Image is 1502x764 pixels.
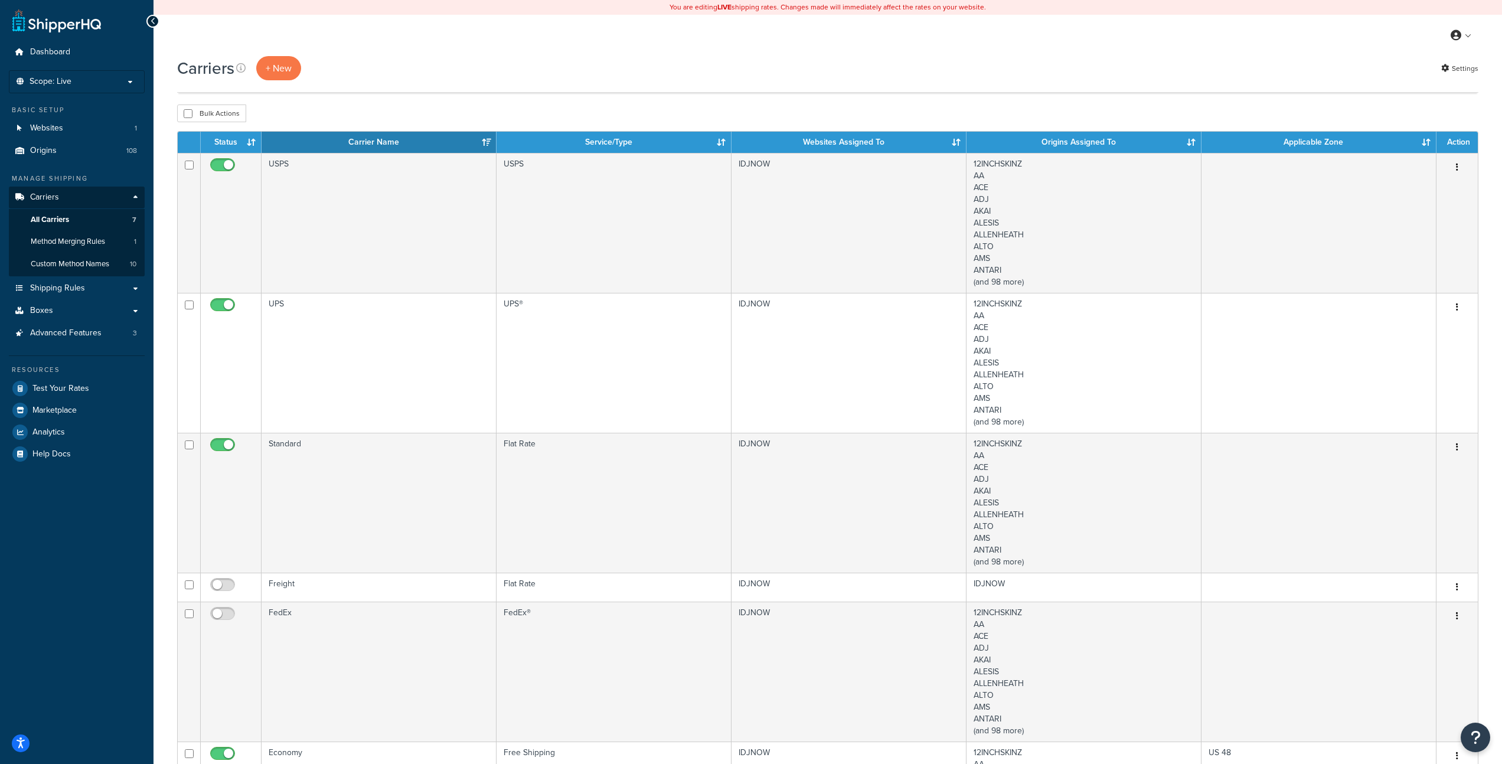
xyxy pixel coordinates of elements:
a: Carriers [9,187,145,208]
td: FedEx [262,602,497,742]
th: Applicable Zone: activate to sort column ascending [1201,132,1436,153]
span: Advanced Features [30,328,102,338]
button: Open Resource Center [1461,723,1490,752]
li: Origins [9,140,145,162]
td: IDJNOW [732,293,966,433]
li: Custom Method Names [9,253,145,275]
th: Origins Assigned To: activate to sort column ascending [966,132,1201,153]
td: UPS® [497,293,732,433]
span: 1 [135,123,137,133]
td: IDJNOW [732,153,966,293]
a: All Carriers 7 [9,209,145,231]
span: 3 [133,328,137,338]
a: Custom Method Names 10 [9,253,145,275]
span: Shipping Rules [30,283,85,293]
td: 12INCHSKINZ AA ACE ADJ AKAI ALESIS ALLENHEATH ALTO AMS ANTARI (and 98 more) [966,153,1201,293]
a: Marketplace [9,400,145,421]
button: + New [256,56,301,80]
span: 7 [132,215,136,225]
div: Basic Setup [9,105,145,115]
td: UPS [262,293,497,433]
td: Standard [262,433,497,573]
span: Scope: Live [30,77,71,87]
a: Dashboard [9,41,145,63]
b: LIVE [717,2,732,12]
span: 1 [134,237,136,247]
td: 12INCHSKINZ AA ACE ADJ AKAI ALESIS ALLENHEATH ALTO AMS ANTARI (and 98 more) [966,293,1201,433]
span: Origins [30,146,57,156]
th: Websites Assigned To: activate to sort column ascending [732,132,966,153]
button: Bulk Actions [177,105,246,122]
span: Help Docs [32,449,71,459]
td: FedEx® [497,602,732,742]
a: Analytics [9,422,145,443]
td: IDJNOW [732,433,966,573]
span: 108 [126,146,137,156]
th: Service/Type: activate to sort column ascending [497,132,732,153]
span: Test Your Rates [32,384,89,394]
span: Custom Method Names [31,259,109,269]
span: 10 [130,259,136,269]
th: Carrier Name: activate to sort column ascending [262,132,497,153]
td: Flat Rate [497,433,732,573]
td: Flat Rate [497,573,732,602]
td: USPS [497,153,732,293]
a: ShipperHQ Home [12,9,101,32]
a: Boxes [9,300,145,322]
a: Websites 1 [9,117,145,139]
span: Method Merging Rules [31,237,105,247]
span: Boxes [30,306,53,316]
div: Manage Shipping [9,174,145,184]
a: Shipping Rules [9,277,145,299]
a: Help Docs [9,443,145,465]
li: All Carriers [9,209,145,231]
li: Websites [9,117,145,139]
li: Advanced Features [9,322,145,344]
td: 12INCHSKINZ AA ACE ADJ AKAI ALESIS ALLENHEATH ALTO AMS ANTARI (and 98 more) [966,602,1201,742]
li: Carriers [9,187,145,276]
span: Dashboard [30,47,70,57]
span: Websites [30,123,63,133]
td: Freight [262,573,497,602]
td: USPS [262,153,497,293]
a: Origins 108 [9,140,145,162]
a: Settings [1441,60,1478,77]
span: Marketplace [32,406,77,416]
li: Method Merging Rules [9,231,145,253]
h1: Carriers [177,57,234,80]
td: IDJNOW [966,573,1201,602]
div: Resources [9,365,145,375]
span: Carriers [30,192,59,203]
a: Advanced Features 3 [9,322,145,344]
span: Analytics [32,427,65,437]
td: IDJNOW [732,573,966,602]
td: 12INCHSKINZ AA ACE ADJ AKAI ALESIS ALLENHEATH ALTO AMS ANTARI (and 98 more) [966,433,1201,573]
a: Method Merging Rules 1 [9,231,145,253]
td: IDJNOW [732,602,966,742]
th: Status: activate to sort column ascending [201,132,262,153]
span: All Carriers [31,215,69,225]
a: Test Your Rates [9,378,145,399]
th: Action [1436,132,1478,153]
